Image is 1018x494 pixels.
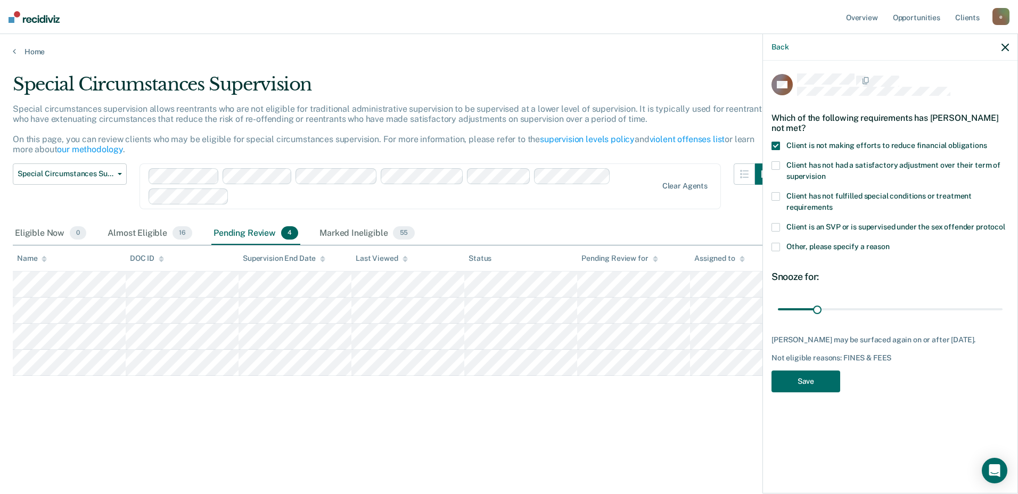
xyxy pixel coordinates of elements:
[356,254,407,263] div: Last Viewed
[771,104,1009,142] div: Which of the following requirements has [PERSON_NAME] not met?
[771,271,1009,283] div: Snooze for:
[13,104,766,155] p: Special circumstances supervision allows reentrants who are not eligible for traditional administ...
[786,141,987,150] span: Client is not making efforts to reduce financial obligations
[57,144,123,154] a: our methodology
[13,47,1005,56] a: Home
[70,226,86,240] span: 0
[992,8,1009,25] div: e
[13,73,776,104] div: Special Circumstances Supervision
[105,222,194,245] div: Almost Eligible
[540,134,635,144] a: supervision levels policy
[786,161,1000,180] span: Client has not had a satisfactory adjustment over their term of supervision
[130,254,164,263] div: DOC ID
[771,335,1009,344] div: [PERSON_NAME] may be surfaced again on or after [DATE].
[393,226,414,240] span: 55
[211,222,300,245] div: Pending Review
[982,458,1007,483] div: Open Intercom Messenger
[281,226,298,240] span: 4
[17,254,47,263] div: Name
[317,222,416,245] div: Marked Ineligible
[786,242,890,251] span: Other, please specify a reason
[18,169,113,178] span: Special Circumstances Supervision
[662,182,708,191] div: Clear agents
[771,370,840,392] button: Save
[650,134,725,144] a: violent offenses list
[771,43,789,52] button: Back
[173,226,192,240] span: 16
[13,222,88,245] div: Eligible Now
[243,254,325,263] div: Supervision End Date
[694,254,744,263] div: Assigned to
[786,223,1005,231] span: Client is an SVP or is supervised under the sex offender protocol
[9,11,60,23] img: Recidiviz
[469,254,491,263] div: Status
[771,353,1009,363] div: Not eligible reasons: FINES & FEES
[581,254,658,263] div: Pending Review for
[786,192,972,211] span: Client has not fulfilled special conditions or treatment requirements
